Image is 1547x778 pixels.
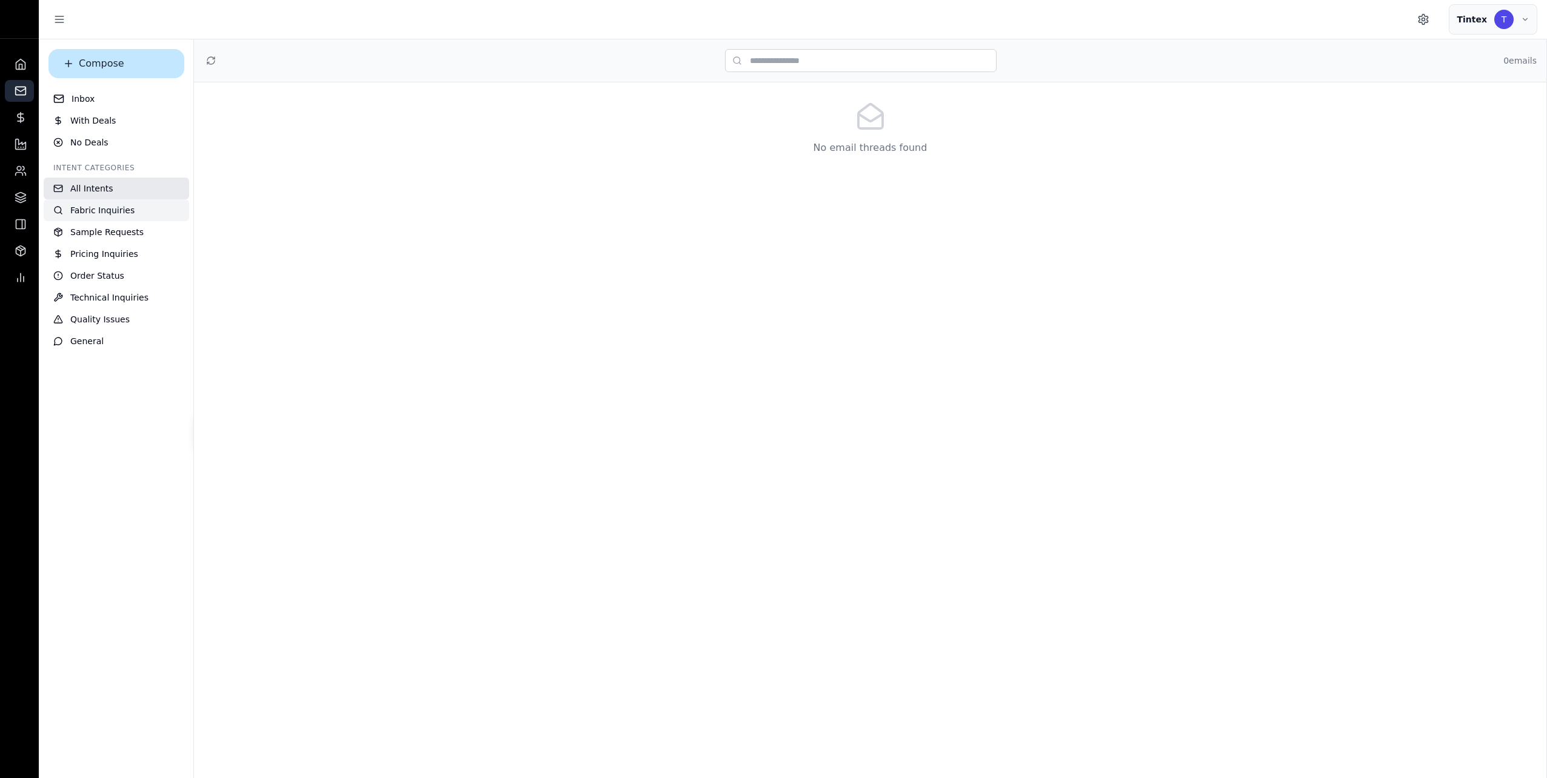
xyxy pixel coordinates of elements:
button: No Deals [44,131,189,153]
button: Inbox [44,88,189,110]
p: No email threads found [213,141,1527,155]
button: Order Status [44,265,189,287]
span: Inbox [72,93,95,105]
button: With Deals [44,110,189,131]
div: T [1494,10,1514,29]
button: Toggle sidebar [48,8,70,30]
button: Technical Inquiries [44,287,189,308]
button: Sample Requests [44,221,189,243]
span: Order Status [70,270,124,282]
button: Account menu [1449,4,1537,35]
button: Pricing Inquiries [44,243,189,265]
button: Refresh email threads [204,53,218,68]
span: Pricing Inquiries [70,248,138,260]
div: Tintex [1457,13,1487,25]
button: All Intents [44,178,189,199]
span: Technical Inquiries [70,291,149,304]
button: Compose [48,49,184,78]
span: Sample Requests [70,226,144,238]
button: Settings [1412,8,1434,30]
span: General [70,335,104,347]
div: Intent Categories [44,163,189,173]
button: Quality Issues [44,308,189,330]
span: No Deals [70,136,109,148]
span: All Intents [70,182,113,194]
button: General [44,330,189,352]
span: Fabric Inquiries [70,204,135,216]
span: Quality Issues [70,313,130,325]
span: 0 email s [1503,55,1537,67]
span: With Deals [70,115,116,127]
button: Fabric Inquiries [44,199,189,221]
